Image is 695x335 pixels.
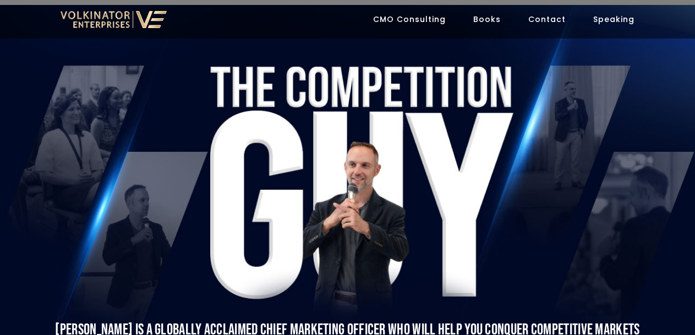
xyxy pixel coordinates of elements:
img: volkinator logo [61,11,167,28]
a: Books [473,8,501,30]
nav: Menu [178,8,634,30]
a: Contact [528,8,566,30]
a: Speaking [593,8,634,30]
a: CMO Consulting [373,8,446,30]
